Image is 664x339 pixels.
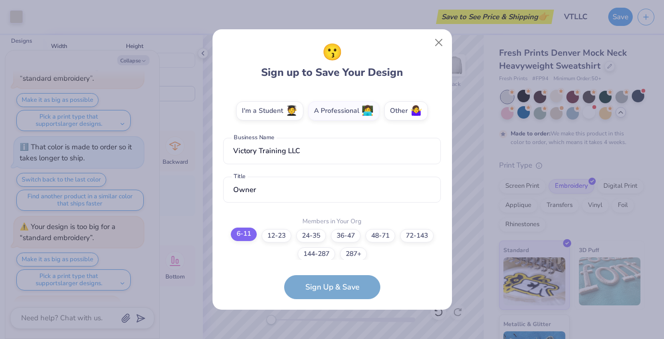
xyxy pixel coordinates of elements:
[384,101,428,121] label: Other
[429,34,448,52] button: Close
[236,101,303,121] label: I'm a Student
[365,229,395,242] label: 48-71
[298,247,335,261] label: 144-287
[296,229,326,242] label: 24-35
[286,106,298,117] span: 🧑‍🎓
[261,40,403,81] div: Sign up to Save Your Design
[308,101,379,121] label: A Professional
[340,247,367,261] label: 287+
[302,217,362,227] label: Members in Your Org
[231,228,257,241] label: 6-11
[322,40,342,65] span: 😗
[400,229,434,242] label: 72-143
[331,229,361,242] label: 36-47
[262,229,291,242] label: 12-23
[410,106,422,117] span: 🤷‍♀️
[362,106,374,117] span: 👩‍💻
